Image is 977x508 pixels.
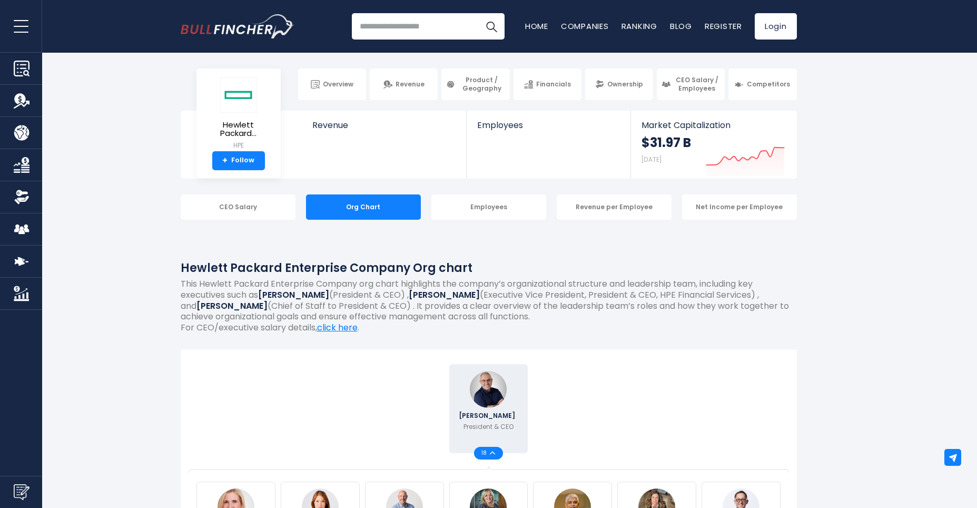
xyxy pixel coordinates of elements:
[747,80,790,89] span: Competitors
[467,111,630,148] a: Employees
[317,321,358,334] a: click here
[396,80,425,89] span: Revenue
[181,194,295,220] div: CEO Salary
[181,14,294,38] img: Bullfincher logo
[514,69,581,100] a: Financials
[222,156,228,165] strong: +
[370,69,438,100] a: Revenue
[181,259,797,277] h1: Hewlett Packard Enterprise Company Org chart
[642,134,691,151] strong: $31.97 B
[477,120,620,130] span: Employees
[642,120,785,130] span: Market Capitalization
[481,451,490,456] span: 18
[755,13,797,40] a: Login
[205,141,272,150] small: HPE
[409,289,480,301] b: [PERSON_NAME]
[306,194,421,220] div: Org Chart
[212,151,265,170] a: +Follow
[525,21,548,32] a: Home
[585,69,653,100] a: Ownership
[458,76,505,92] span: Product / Geography
[557,194,672,220] div: Revenue per Employee
[181,323,797,334] p: For CEO/executive salary details, .
[682,194,797,220] div: Net Income per Employee
[478,13,505,40] button: Search
[705,21,742,32] a: Register
[631,111,795,179] a: Market Capitalization $31.97 B [DATE]
[181,279,797,323] p: This Hewlett Packard Enterprise Company org chart highlights the company’s organizational structu...
[657,69,725,100] a: CEO Salary / Employees
[302,111,467,148] a: Revenue
[621,21,657,32] a: Ranking
[642,155,662,164] small: [DATE]
[670,21,692,32] a: Blog
[196,300,268,312] b: [PERSON_NAME]
[258,289,329,301] b: [PERSON_NAME]
[323,80,353,89] span: Overview
[205,121,272,138] span: Hewlett Packard...
[463,422,514,432] p: President & CEO
[674,76,720,92] span: CEO Salary / Employees
[441,69,509,100] a: Product / Geography
[14,189,29,205] img: Ownership
[204,77,273,151] a: Hewlett Packard... HPE
[470,371,507,408] img: Antonio Neri
[536,80,571,89] span: Financials
[312,120,456,130] span: Revenue
[449,364,528,453] a: Antonio Neri [PERSON_NAME] President & CEO 18
[728,69,796,100] a: Competitors
[431,194,546,220] div: Employees
[298,69,366,100] a: Overview
[181,14,294,38] a: Go to homepage
[607,80,643,89] span: Ownership
[459,413,518,419] span: [PERSON_NAME]
[561,21,609,32] a: Companies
